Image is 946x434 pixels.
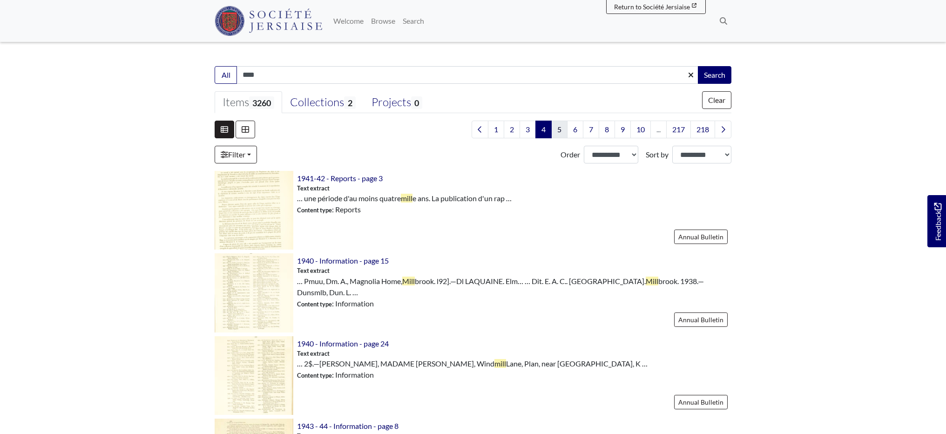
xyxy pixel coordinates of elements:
[367,12,399,30] a: Browse
[297,339,389,348] a: 1940 - Information - page 24
[615,121,631,138] a: Goto page 9
[646,149,669,160] label: Sort by
[297,174,383,183] a: 1941-42 - Reports - page 3
[504,121,520,138] a: Goto page 2
[297,421,399,430] a: 1943 - 44 - Information - page 8
[297,193,512,204] span: … une période d'au moins quatre e ans. La publication d'un rap …
[297,300,332,308] span: Content type
[674,312,728,327] a: Annual Bulletin
[468,121,731,138] nav: pagination
[472,121,488,138] a: Previous page
[215,336,293,415] img: 1940 - Information - page 24
[614,3,690,11] span: Return to Société Jersiaise
[399,12,428,30] a: Search
[494,359,506,368] span: mill
[674,395,728,409] a: Annual Bulletin
[698,66,731,84] button: Search
[666,121,691,138] a: Goto page 217
[223,95,274,109] div: Items
[249,96,274,109] span: 3260
[297,256,389,265] a: 1940 - Information - page 15
[297,276,731,298] span: … Pmuu, Dm. A., Magnolia Home, brook. l92].—Dl LAQUAINE. Elm… … Dit. E. A. C.. [GEOGRAPHIC_DATA]....
[674,230,728,244] a: Annual Bulletin
[567,121,583,138] a: Goto page 6
[630,121,651,138] a: Goto page 10
[297,204,361,215] span: : Reports
[488,121,504,138] a: Goto page 1
[215,6,322,36] img: Société Jersiaise
[583,121,599,138] a: Goto page 7
[551,121,568,138] a: Goto page 5
[297,349,330,358] span: Text extract
[402,277,415,285] span: Mill
[932,203,943,241] span: Feedback
[215,66,237,84] button: All
[297,372,332,379] span: Content type
[646,277,658,285] span: Mill
[927,195,946,247] a: Would you like to provide feedback?
[535,121,552,138] span: Goto page 4
[520,121,536,138] a: Goto page 3
[561,149,580,160] label: Order
[344,96,355,109] span: 2
[297,266,330,275] span: Text extract
[702,91,731,109] button: Clear
[297,298,374,309] span: : Information
[690,121,715,138] a: Goto page 218
[215,4,322,38] a: Société Jersiaise logo
[215,253,293,332] img: 1940 - Information - page 15
[599,121,615,138] a: Goto page 8
[715,121,731,138] a: Next page
[297,206,332,214] span: Content type
[401,194,412,203] span: mill
[297,369,374,380] span: : Information
[215,171,293,250] img: 1941-42 - Reports - page 3
[236,66,699,84] input: Enter one or more search terms...
[290,95,355,109] div: Collections
[297,358,648,369] span: … 2$.—[PERSON_NAME], MADAME [PERSON_NAME], Wind Lane, Plan, near [GEOGRAPHIC_DATA], K …
[330,12,367,30] a: Welcome
[297,184,330,193] span: Text extract
[215,146,257,163] a: Filter
[411,96,422,109] span: 0
[372,95,422,109] div: Projects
